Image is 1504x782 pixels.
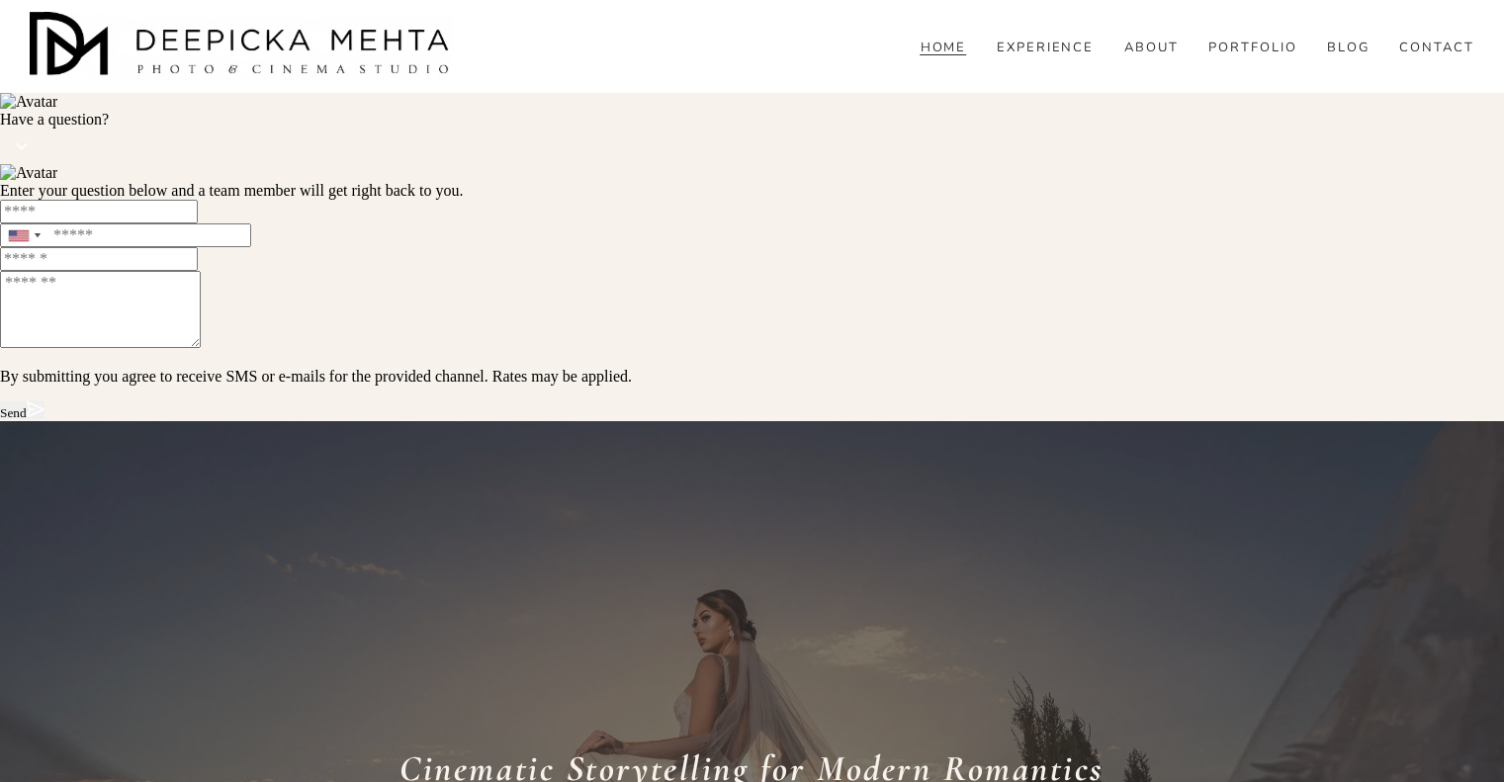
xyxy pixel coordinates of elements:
[1124,39,1179,56] a: ABOUT
[1208,39,1297,56] a: PORTFOLIO
[920,39,966,56] a: HOME
[997,39,1095,56] a: EXPERIENCE
[1399,39,1474,56] a: CONTACT
[1327,39,1370,56] a: folder dropdown
[30,12,455,81] img: Austin Wedding Photographer - Deepicka Mehta Photography &amp; Cinematography
[1327,41,1370,56] span: BLOG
